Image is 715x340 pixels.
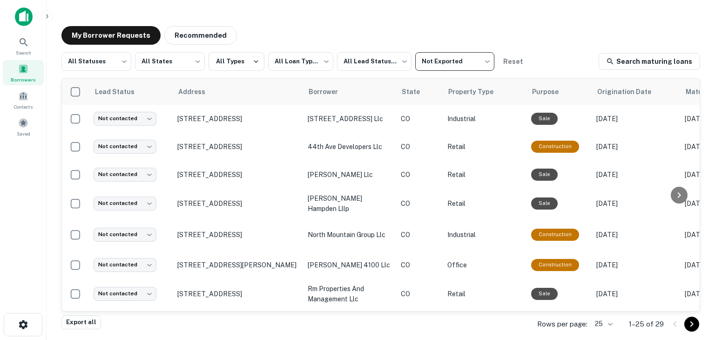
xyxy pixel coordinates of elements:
div: All Statuses [61,49,131,74]
p: [STREET_ADDRESS] [177,170,298,179]
p: [DATE] [596,289,675,299]
span: Property Type [448,86,506,97]
a: Search maturing loans [599,53,700,70]
p: Industrial [447,230,522,240]
button: All Types [209,52,264,71]
p: [PERSON_NAME] 4100 llc [308,260,391,270]
span: State [402,86,432,97]
button: Go to next page [684,317,699,332]
div: This loan purpose was for construction [531,259,579,271]
p: CO [401,230,438,240]
th: Lead Status [89,79,173,105]
p: [DATE] [596,260,675,270]
p: Retail [447,170,522,180]
div: Sale [531,197,558,209]
th: Address [173,79,303,105]
div: Not contacted [94,168,156,181]
p: Retail [447,198,522,209]
span: Purpose [532,86,571,97]
div: All Loan Types [268,49,333,74]
div: This loan purpose was for construction [531,229,579,240]
p: CO [401,142,438,152]
span: Search [16,49,31,56]
div: Not contacted [94,258,156,272]
p: [STREET_ADDRESS][PERSON_NAME] [177,261,298,269]
span: Contacts [14,103,33,110]
p: [STREET_ADDRESS] [177,115,298,123]
button: Reset [498,52,528,71]
p: [STREET_ADDRESS] [177,199,298,208]
div: Not Exported [415,49,494,74]
button: My Borrower Requests [61,26,161,45]
p: [DATE] [596,114,675,124]
span: Borrowers [11,76,36,83]
a: Saved [3,114,44,139]
p: [STREET_ADDRESS] [177,143,298,151]
a: Borrowers [3,60,44,85]
div: Not contacted [94,287,156,300]
span: Lead Status [94,86,147,97]
p: Rows per page: [537,319,587,330]
p: CO [401,260,438,270]
p: [PERSON_NAME] llc [308,170,391,180]
p: CO [401,114,438,124]
div: This loan purpose was for construction [531,141,579,152]
p: Industrial [447,114,522,124]
p: 1–25 of 29 [629,319,664,330]
p: [DATE] [596,142,675,152]
span: Origination Date [597,86,663,97]
p: Office [447,260,522,270]
div: Not contacted [94,228,156,241]
img: capitalize-icon.png [15,7,33,26]
div: All Lead Statuses [337,49,411,74]
a: Search [3,33,44,58]
p: 44th ave developers llc [308,142,391,152]
button: Export all [61,315,101,329]
p: north mountain group llc [308,230,391,240]
iframe: Chat Widget [668,265,715,310]
p: [PERSON_NAME] hampden lllp [308,193,391,214]
span: Address [178,86,217,97]
div: 25 [591,317,614,331]
p: [STREET_ADDRESS] [177,231,298,239]
span: Borrower [309,86,350,97]
th: Borrower [303,79,396,105]
p: Retail [447,142,522,152]
a: Contacts [3,87,44,112]
th: Origination Date [592,79,680,105]
p: [STREET_ADDRESS] [177,290,298,298]
p: [DATE] [596,230,675,240]
div: Sale [531,169,558,180]
p: rm properties and management llc [308,284,391,304]
th: Property Type [443,79,526,105]
span: Saved [17,130,30,137]
div: All States [135,49,205,74]
div: Not contacted [94,140,156,153]
p: [DATE] [596,170,675,180]
button: Recommended [164,26,237,45]
p: CO [401,289,438,299]
p: [DATE] [596,198,675,209]
p: Retail [447,289,522,299]
div: Not contacted [94,112,156,125]
p: CO [401,198,438,209]
th: Purpose [526,79,592,105]
div: Sale [531,288,558,299]
p: [STREET_ADDRESS] llc [308,114,391,124]
div: Not contacted [94,197,156,210]
p: CO [401,170,438,180]
div: Sale [531,113,558,124]
th: State [396,79,443,105]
